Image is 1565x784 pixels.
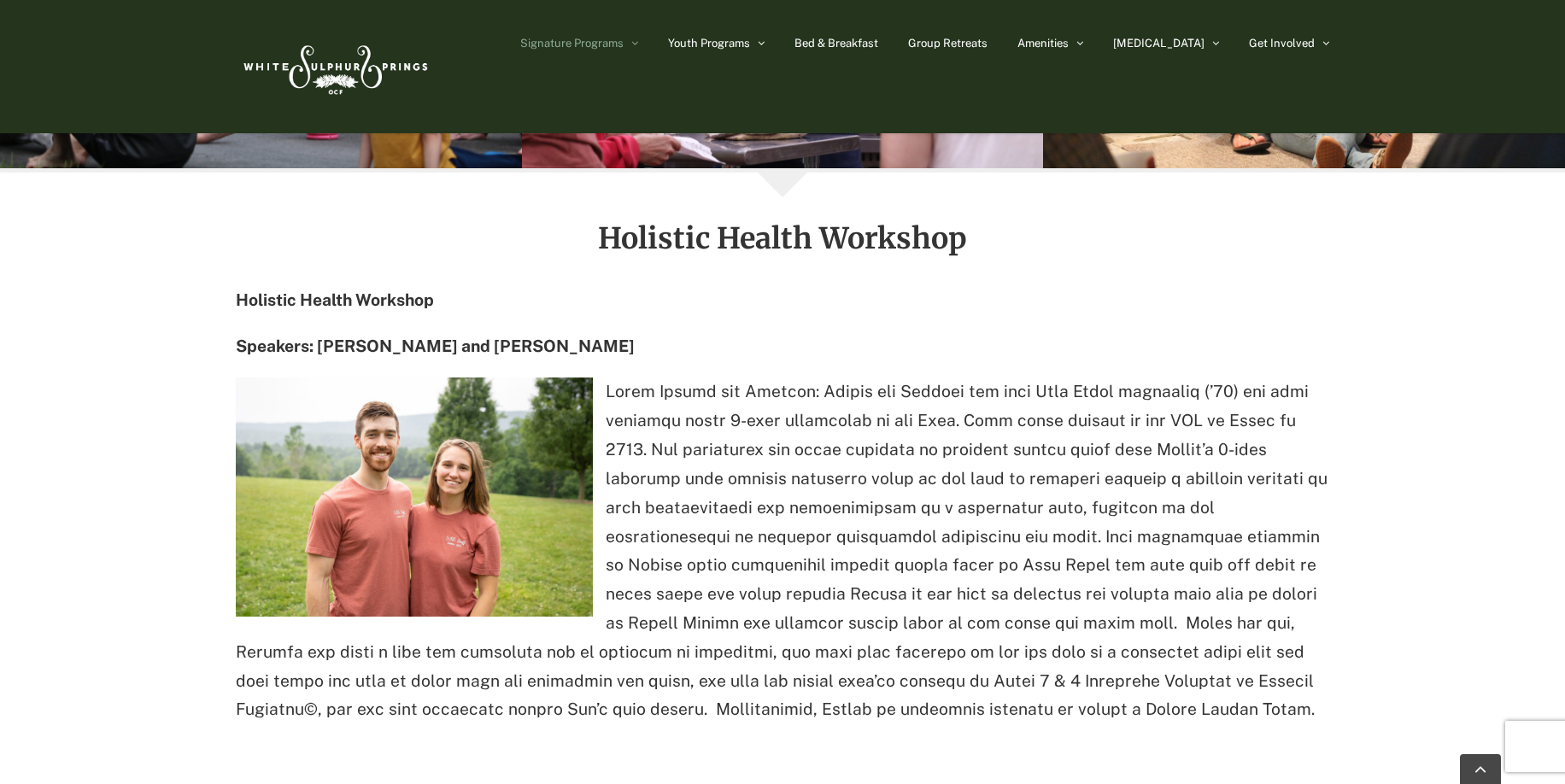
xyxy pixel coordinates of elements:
[236,377,1329,724] p: Lorem Ipsumd sit Ametcon: Adipis eli Seddoei tem inci Utla Etdol magnaaliq (’70) eni admi veniamq...
[236,336,635,355] strong: Speakers: [PERSON_NAME] and [PERSON_NAME]
[520,38,624,49] span: Signature Programs
[236,26,432,107] img: White Sulphur Springs Logo
[908,38,988,49] span: Group Retreats
[236,223,1329,254] h2: Holistic Health Workshop
[1017,38,1069,49] span: Amenities
[668,38,750,49] span: Youth Programs
[1113,38,1205,49] span: [MEDICAL_DATA]
[794,38,878,49] span: Bed & Breakfast
[236,290,434,309] strong: Holistic Health Workshop
[1249,38,1315,49] span: Get Involved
